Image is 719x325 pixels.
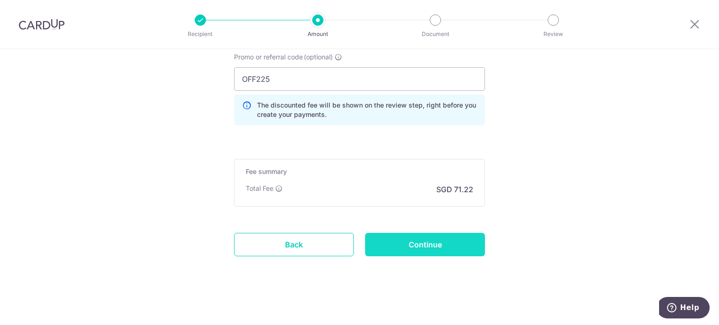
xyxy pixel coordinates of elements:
[166,29,235,39] p: Recipient
[283,29,352,39] p: Amount
[304,52,333,62] span: (optional)
[246,184,273,193] p: Total Fee
[234,233,354,256] a: Back
[234,52,303,62] span: Promo or referral code
[659,297,710,320] iframe: Opens a widget where you can find more information
[365,233,485,256] input: Continue
[246,167,473,176] h5: Fee summary
[257,101,477,119] p: The discounted fee will be shown on the review step, right before you create your payments.
[19,19,65,30] img: CardUp
[519,29,588,39] p: Review
[436,184,473,195] p: SGD 71.22
[401,29,470,39] p: Document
